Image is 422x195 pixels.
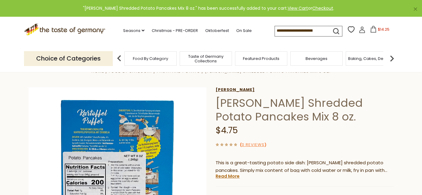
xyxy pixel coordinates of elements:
div: "[PERSON_NAME] Shredded Potato Pancakes Mix 8 oz." has been successfully added to your cart. or . [5,5,412,12]
span: $4.75 [216,124,238,136]
p: This is a great-tasting potato side dish: [PERSON_NAME] shredded potato pancakes. Simply mix cont... [216,159,393,174]
img: previous arrow [113,52,125,64]
span: ( ) [240,142,266,148]
a: Featured Products [243,56,279,61]
img: next arrow [386,52,398,64]
a: Food By Category [133,56,168,61]
a: Seasons [123,27,144,34]
a: 0 Reviews [242,142,265,148]
a: On Sale [236,27,252,34]
a: Checkout [312,5,333,11]
a: × [413,7,417,11]
a: Christmas - PRE-ORDER [152,27,198,34]
a: Read More [216,173,240,179]
a: Baking, Cakes, Desserts [348,56,395,61]
a: Beverages [306,56,327,61]
span: $14.25 [378,27,389,32]
button: $14.25 [367,26,393,35]
h1: [PERSON_NAME] Shredded Potato Pancakes Mix 8 oz. [216,96,393,124]
a: Oktoberfest [205,27,229,34]
a: Taste of Germany Collections [182,54,230,63]
a: View Cart [288,5,308,11]
a: [PERSON_NAME] [216,87,393,92]
p: Choice of Categories [24,51,113,66]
